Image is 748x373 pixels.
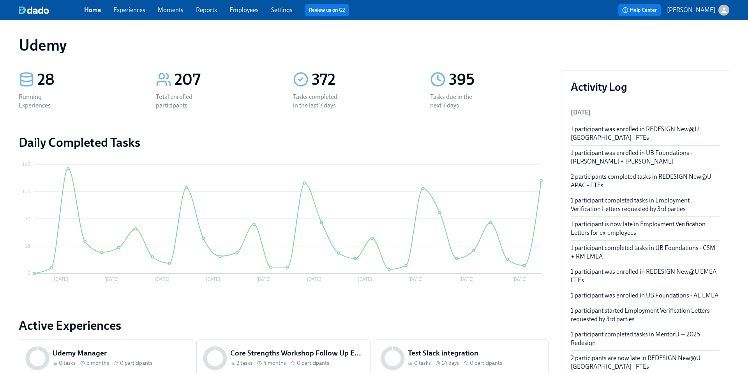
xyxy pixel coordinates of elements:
a: Reports [196,6,217,14]
span: 0 tasks [59,359,76,367]
h3: Activity Log [571,80,720,94]
span: [DATE] [571,109,591,116]
tspan: [DATE] [512,276,527,282]
span: 14 days [442,359,459,367]
div: 395 [449,70,549,90]
tspan: 140 [23,162,30,167]
tspan: [DATE] [206,276,220,282]
a: Active Experiences [19,318,549,333]
div: 1 participant is now late in Employment Verification Letters for ex-employees [571,220,720,237]
div: 1 participant completed tasks in Employment Verification Letters requested by 3rd parties [571,196,720,213]
div: 1 participant completed tasks in MentorU — 2025 Redesign [571,330,720,347]
div: Total enrolled participants [156,93,206,110]
h5: Core Strengths Workshop Follow Up Experience [230,348,364,358]
a: Experiences [113,6,145,14]
div: Tasks completed in the last 7 days [293,93,343,110]
tspan: [DATE] [54,276,68,282]
tspan: [DATE] [408,276,423,282]
a: Home [84,6,101,14]
span: 0 participants [297,359,329,367]
a: Settings [271,6,293,14]
div: 2 participants are now late in REDESIGN New@U [GEOGRAPHIC_DATA] - FTEs [571,354,720,371]
tspan: 0 [27,271,30,276]
tspan: 70 [25,216,30,222]
h5: Udemy Manager [53,348,187,358]
h2: Daily Completed Tasks [19,135,549,150]
div: 1 participant completed tasks in UB Foundations - CSM + RM EMEA [571,244,720,261]
img: dado [19,6,49,14]
div: 28 [37,70,137,90]
button: Review us on G2 [305,4,349,16]
span: 2 tasks [236,359,252,367]
tspan: [DATE] [358,276,372,282]
tspan: [DATE] [104,276,119,282]
button: [PERSON_NAME] [667,5,729,16]
h5: Test Slack integration [408,348,542,358]
div: 372 [312,70,411,90]
div: 2 participants completed tasks in REDESIGN New@U APAC - FTEs [571,172,720,190]
div: 1 participant was enrolled in REDESIGN New@U EMEA - FTEs [571,267,720,285]
span: 0 participants [470,359,502,367]
h1: Udemy [19,36,67,55]
tspan: 105 [23,189,30,194]
p: [PERSON_NAME] [667,6,715,14]
tspan: [DATE] [307,276,321,282]
button: Help Center [618,4,661,16]
div: 1 participant was enrolled in UB Foundations - AE EMEA [571,291,720,300]
a: Moments [158,6,183,14]
div: 1 participant was enrolled in REDESIGN New@U [GEOGRAPHIC_DATA] - FTEs [571,125,720,142]
tspan: [DATE] [256,276,271,282]
div: 1 participant was enrolled in UB Foundations - [PERSON_NAME] + [PERSON_NAME] [571,149,720,166]
tspan: [DATE] [155,276,169,282]
span: Help Center [622,6,657,14]
span: 5 months [86,359,109,367]
span: 0 tasks [414,359,431,367]
tspan: 35 [25,243,30,249]
div: 207 [175,70,274,90]
span: 0 participants [120,359,152,367]
span: 4 months [263,359,286,367]
div: Tasks due in the next 7 days [430,93,480,110]
div: 1 participant started Employment Verification Letters requested by 3rd parties [571,306,720,324]
div: Running Experiences [19,93,69,110]
a: Review us on G2 [309,6,345,14]
a: Employees [229,6,259,14]
a: dado [19,6,84,14]
tspan: [DATE] [459,276,474,282]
